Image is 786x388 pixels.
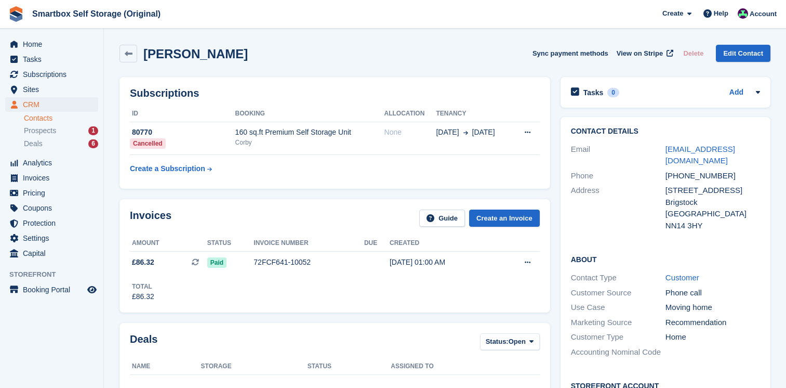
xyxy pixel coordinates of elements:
[24,126,56,136] span: Prospects
[23,216,85,230] span: Protection
[571,170,665,182] div: Phone
[5,282,98,297] a: menu
[23,246,85,261] span: Capital
[612,45,675,62] a: View on Stripe
[5,37,98,51] a: menu
[364,235,390,252] th: Due
[665,170,760,182] div: [PHONE_NUMBER]
[130,127,235,138] div: 80770
[9,269,103,280] span: Storefront
[130,87,540,99] h2: Subscriptions
[665,220,760,232] div: NN14 3HY
[750,9,777,19] span: Account
[23,201,85,215] span: Coupons
[571,144,665,167] div: Email
[201,358,308,375] th: Storage
[24,139,43,149] span: Deals
[384,106,436,122] th: Allocation
[436,127,459,138] span: [DATE]
[391,358,539,375] th: Assigned to
[5,67,98,82] a: menu
[28,5,165,22] a: Smartbox Self Storage (Original)
[130,138,166,149] div: Cancelled
[132,257,154,268] span: £86.32
[665,185,760,197] div: [STREET_ADDRESS]
[617,48,663,59] span: View on Stripe
[23,282,85,297] span: Booking Portal
[571,302,665,314] div: Use Case
[480,333,540,351] button: Status: Open
[23,97,85,112] span: CRM
[23,52,85,67] span: Tasks
[571,331,665,343] div: Customer Type
[571,346,665,358] div: Accounting Nominal Code
[532,45,608,62] button: Sync payment methods
[5,186,98,200] a: menu
[308,358,391,375] th: Status
[665,197,760,209] div: Brigstock
[665,331,760,343] div: Home
[5,171,98,185] a: menu
[23,82,85,97] span: Sites
[235,106,384,122] th: Booking
[5,216,98,230] a: menu
[679,45,708,62] button: Delete
[607,88,619,97] div: 0
[5,97,98,112] a: menu
[235,127,384,138] div: 160 sq.ft Premium Self Storage Unit
[23,156,85,170] span: Analytics
[384,127,436,138] div: None
[571,287,665,299] div: Customer Source
[23,67,85,82] span: Subscriptions
[469,210,540,227] a: Create an Invoice
[24,138,98,149] a: Deals 6
[571,185,665,231] div: Address
[24,125,98,136] a: Prospects 1
[665,302,760,314] div: Moving home
[571,317,665,329] div: Marketing Source
[130,333,157,353] h2: Deals
[207,257,227,268] span: Paid
[132,291,154,302] div: £86.32
[5,201,98,215] a: menu
[254,235,364,252] th: Invoice number
[662,8,683,19] span: Create
[665,273,699,282] a: Customer
[130,163,205,174] div: Create a Subscription
[509,337,526,347] span: Open
[419,210,465,227] a: Guide
[130,106,235,122] th: ID
[571,272,665,284] div: Contact Type
[254,257,364,268] div: 72FCF641-10052
[5,231,98,245] a: menu
[88,126,98,135] div: 1
[23,171,85,185] span: Invoices
[665,208,760,220] div: [GEOGRAPHIC_DATA]
[665,145,735,165] a: [EMAIL_ADDRESS][DOMAIN_NAME]
[472,127,495,138] span: [DATE]
[5,246,98,261] a: menu
[716,45,770,62] a: Edit Contact
[583,88,604,97] h2: Tasks
[130,210,171,227] h2: Invoices
[390,257,498,268] div: [DATE] 01:00 AM
[390,235,498,252] th: Created
[235,138,384,147] div: Corby
[5,52,98,67] a: menu
[130,159,212,178] a: Create a Subscription
[23,231,85,245] span: Settings
[86,283,98,296] a: Preview store
[5,156,98,170] a: menu
[665,317,760,329] div: Recommendation
[88,139,98,148] div: 6
[571,127,760,136] h2: Contact Details
[23,186,85,200] span: Pricing
[665,287,760,299] div: Phone call
[486,337,509,347] span: Status:
[5,82,98,97] a: menu
[571,254,760,264] h2: About
[130,235,207,252] th: Amount
[714,8,728,19] span: Help
[132,282,154,291] div: Total
[143,47,248,61] h2: [PERSON_NAME]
